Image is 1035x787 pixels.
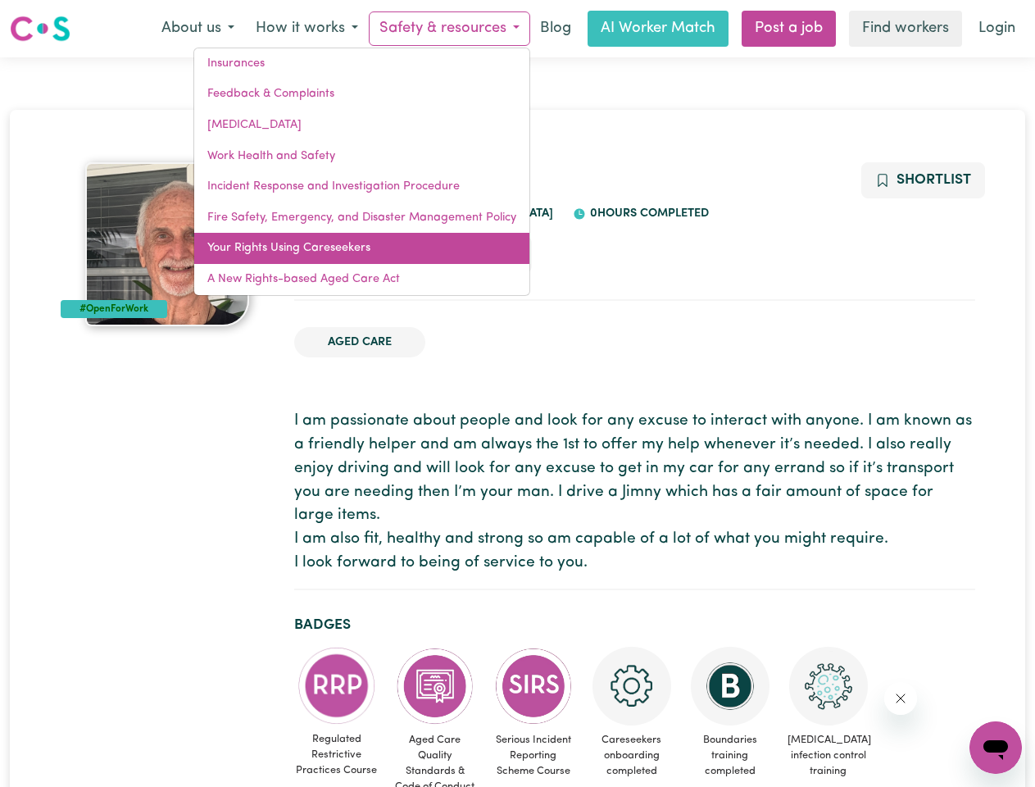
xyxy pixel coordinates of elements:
img: CS Academy: Careseekers Onboarding course completed [592,647,671,726]
a: A New Rights-based Aged Care Act [194,264,529,295]
img: CS Academy: Regulated Restrictive Practices course completed [297,647,376,725]
a: Post a job [742,11,836,47]
span: 0 hours completed [586,207,709,220]
a: Insurances [194,48,529,80]
img: CS Academy: Boundaries in care and support work course completed [691,647,769,726]
iframe: Close message [884,682,917,715]
button: About us [151,11,245,46]
img: Kenneth [85,162,249,326]
span: Boundaries training completed [688,726,773,786]
a: Kenneth's profile picture'#OpenForWork [61,162,275,326]
a: AI Worker Match [588,11,729,47]
div: #OpenForWork [61,300,168,318]
a: Incident Response and Investigation Procedure [194,171,529,202]
button: Add to shortlist [861,162,985,198]
a: Feedback & Complaints [194,79,529,110]
a: Work Health and Safety [194,141,529,172]
h2: Badges [294,616,975,634]
span: Need any help? [10,11,99,25]
iframe: Button to launch messaging window [969,721,1022,774]
a: Your Rights Using Careseekers [194,233,529,264]
a: Find workers [849,11,962,47]
a: Careseekers logo [10,10,70,48]
a: Blog [530,11,581,47]
span: Careseekers onboarding completed [589,726,674,786]
button: Safety & resources [369,11,530,46]
img: CS Academy: Aged Care Quality Standards & Code of Conduct course completed [396,647,474,726]
p: I am passionate about people and look for any excuse to interact with anyone. I am known as a fri... [294,410,975,575]
span: [MEDICAL_DATA] infection control training [786,726,871,786]
a: Fire Safety, Emergency, and Disaster Management Policy [194,202,529,234]
img: CS Academy: COVID-19 Infection Control Training course completed [789,647,868,726]
button: How it works [245,11,369,46]
span: Serious Incident Reporting Scheme Course [491,726,576,786]
a: [MEDICAL_DATA] [194,110,529,141]
a: Login [969,11,1025,47]
div: Safety & resources [193,48,530,296]
span: Shortlist [897,173,971,187]
span: Regulated Restrictive Practices Course [294,725,379,785]
img: CS Academy: Serious Incident Reporting Scheme course completed [494,647,573,726]
img: Careseekers logo [10,14,70,43]
li: Aged Care [294,327,425,358]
